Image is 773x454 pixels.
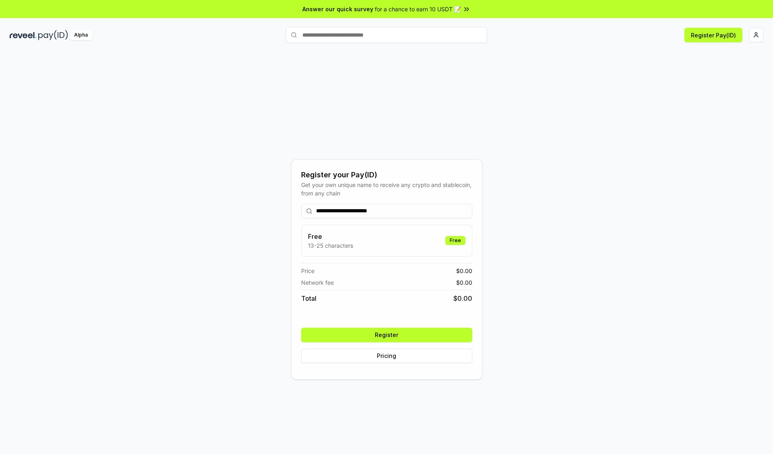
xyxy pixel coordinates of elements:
[301,181,472,197] div: Get your own unique name to receive any crypto and stablecoin, from any chain
[302,5,373,13] span: Answer our quick survey
[301,169,472,181] div: Register your Pay(ID)
[453,294,472,303] span: $ 0.00
[375,5,461,13] span: for a chance to earn 10 USDT 📝
[308,241,353,250] p: 13-25 characters
[308,232,353,241] h3: Free
[301,328,472,342] button: Register
[70,30,92,40] div: Alpha
[10,30,37,40] img: reveel_dark
[301,278,334,287] span: Network fee
[38,30,68,40] img: pay_id
[301,294,316,303] span: Total
[445,236,465,245] div: Free
[456,267,472,275] span: $ 0.00
[456,278,472,287] span: $ 0.00
[301,349,472,363] button: Pricing
[684,28,742,42] button: Register Pay(ID)
[301,267,314,275] span: Price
